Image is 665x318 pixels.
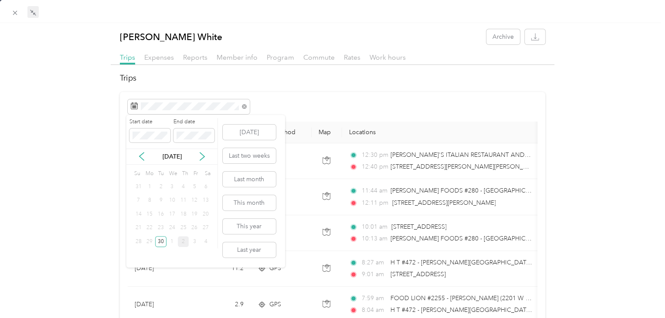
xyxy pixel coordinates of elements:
[390,235,655,242] span: [PERSON_NAME] FOODS #280 - [GEOGRAPHIC_DATA] ([STREET_ADDRESS][PERSON_NAME])
[120,53,135,61] span: Trips
[189,181,200,192] div: 5
[180,168,189,180] div: Th
[128,251,193,287] td: [DATE]
[362,222,387,232] span: 10:01 am
[223,125,276,140] button: [DATE]
[144,236,155,247] div: 29
[144,168,154,180] div: Mo
[120,72,545,84] h2: Trips
[189,209,200,220] div: 19
[133,195,144,206] div: 7
[178,181,189,192] div: 4
[362,234,387,244] span: 10:13 am
[144,53,174,61] span: Expenses
[155,195,166,206] div: 9
[183,53,207,61] span: Reports
[390,259,641,266] span: H T #472 - [PERSON_NAME][GEOGRAPHIC_DATA] ([STREET_ADDRESS][PERSON_NAME])
[362,150,387,160] span: 12:30 pm
[200,236,211,247] div: 4
[267,53,294,61] span: Program
[166,195,178,206] div: 10
[133,181,144,192] div: 31
[390,306,641,314] span: H T #472 - [PERSON_NAME][GEOGRAPHIC_DATA] ([STREET_ADDRESS][PERSON_NAME])
[144,223,155,233] div: 22
[369,53,405,61] span: Work hours
[203,168,211,180] div: Sa
[173,118,214,126] label: End date
[155,223,166,233] div: 23
[155,181,166,192] div: 2
[155,209,166,220] div: 16
[200,223,211,233] div: 27
[362,305,387,315] span: 8:04 am
[200,195,211,206] div: 13
[144,209,155,220] div: 15
[390,163,543,170] span: [STREET_ADDRESS][PERSON_NAME][PERSON_NAME]
[192,168,200,180] div: Fr
[362,198,388,208] span: 12:11 pm
[343,53,360,61] span: Rates
[362,258,387,267] span: 8:27 am
[166,209,178,220] div: 17
[189,195,200,206] div: 12
[166,181,178,192] div: 3
[144,195,155,206] div: 8
[362,270,387,279] span: 9:01 am
[178,223,189,233] div: 25
[133,223,144,233] div: 21
[178,209,189,220] div: 18
[223,242,276,257] button: Last year
[120,29,222,44] p: [PERSON_NAME] White
[616,269,665,318] iframe: Everlance-gr Chat Button Frame
[391,223,446,230] span: [STREET_ADDRESS]
[166,236,178,247] div: 1
[362,162,387,172] span: 12:40 pm
[269,264,281,273] span: GPS
[390,187,655,194] span: [PERSON_NAME] FOODS #280 - [GEOGRAPHIC_DATA] ([STREET_ADDRESS][PERSON_NAME])
[269,300,281,309] span: GPS
[178,236,189,247] div: 2
[154,152,190,161] p: [DATE]
[362,186,387,196] span: 11:44 am
[156,168,165,180] div: Tu
[200,181,211,192] div: 6
[144,181,155,192] div: 1
[223,148,276,163] button: Last two weeks
[312,122,342,143] th: Map
[129,118,170,126] label: Start date
[223,172,276,187] button: Last month
[133,168,141,180] div: Su
[200,209,211,220] div: 20
[189,223,200,233] div: 26
[392,199,495,206] span: [STREET_ADDRESS][PERSON_NAME]
[133,209,144,220] div: 14
[193,251,251,287] td: 11.2
[342,122,543,143] th: Locations
[486,29,520,44] button: Archive
[223,219,276,234] button: This year
[168,168,178,180] div: We
[390,151,612,159] span: [PERSON_NAME]'S ITALIAN RESTAURANT AND PIZZERIA ([STREET_ADDRESS])
[133,236,144,247] div: 28
[155,236,166,247] div: 30
[166,223,178,233] div: 24
[189,236,200,247] div: 3
[390,271,446,278] span: [STREET_ADDRESS]
[303,53,334,61] span: Commute
[178,195,189,206] div: 11
[223,195,276,210] button: This month
[217,53,258,61] span: Member info
[362,294,387,303] span: 7:59 am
